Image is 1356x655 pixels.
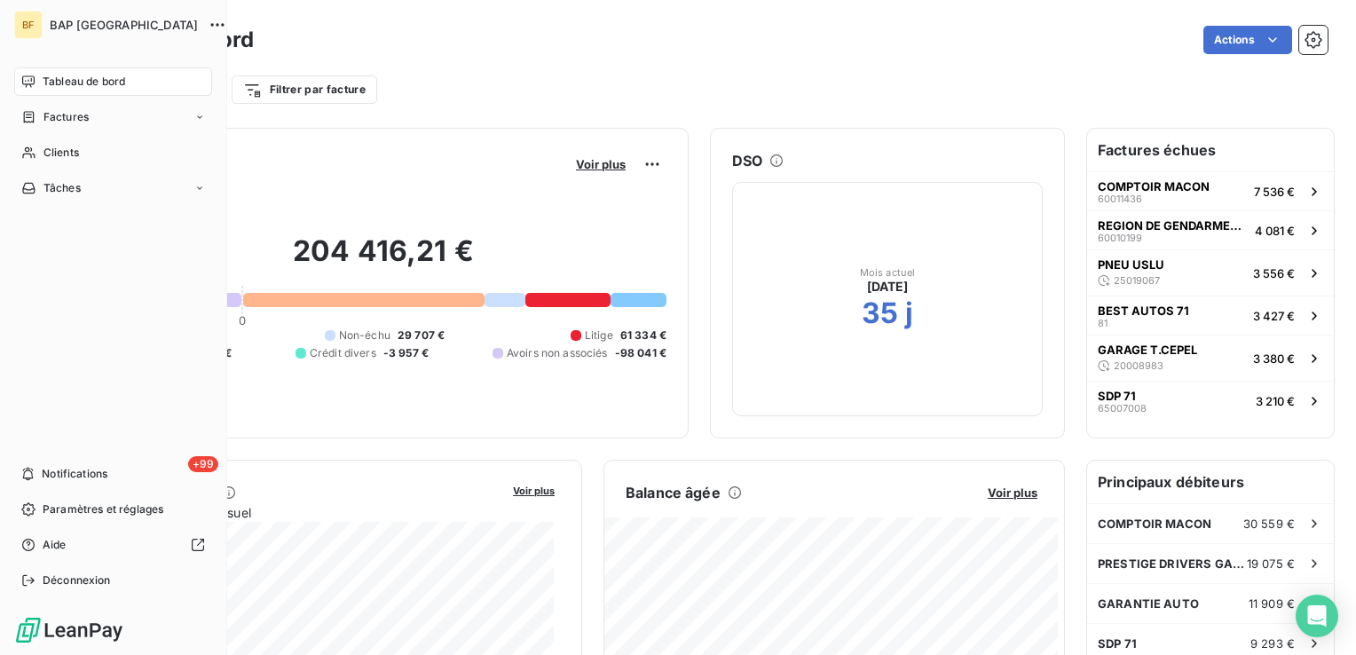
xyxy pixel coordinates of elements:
button: COMPTOIR MACON600114367 536 € [1087,171,1334,210]
span: COMPTOIR MACON [1098,517,1211,531]
span: Notifications [42,466,107,482]
span: 61 334 € [620,327,666,343]
span: Clients [43,145,79,161]
span: 65007008 [1098,403,1147,414]
span: Tableau de bord [43,74,125,90]
button: PNEU USLU250190673 556 € [1087,249,1334,296]
span: GARANTIE AUTO [1098,596,1199,611]
h2: 35 [862,296,898,331]
span: 3 556 € [1253,266,1295,280]
span: Crédit divers [310,345,376,361]
span: BAP [GEOGRAPHIC_DATA] [50,18,198,32]
span: 30 559 € [1243,517,1295,531]
span: 4 081 € [1255,224,1295,238]
h2: j [905,296,913,331]
button: Voir plus [982,485,1043,501]
span: SDP 71 [1098,636,1137,651]
span: COMPTOIR MACON [1098,179,1210,193]
button: REGION DE GENDARMERIE600101994 081 € [1087,210,1334,249]
div: Open Intercom Messenger [1296,595,1338,637]
span: REGION DE GENDARMERIE [1098,218,1248,233]
span: Non-échu [339,327,390,343]
h6: Balance âgée [626,482,721,503]
span: -98 041 € [615,345,666,361]
button: Voir plus [508,482,560,498]
span: Voir plus [513,485,555,497]
button: BEST AUTOS 71813 427 € [1087,296,1334,335]
span: 7 536 € [1254,185,1295,199]
span: 60011436 [1098,193,1142,204]
span: Aide [43,537,67,553]
button: Actions [1203,26,1292,54]
span: PNEU USLU [1098,257,1164,272]
span: PRESTIGE DRIVERS GARAGE [1098,556,1247,571]
span: [DATE] [867,278,909,296]
span: 19 075 € [1247,556,1295,571]
h6: Principaux débiteurs [1087,461,1334,503]
h2: 204 416,21 € [100,233,666,287]
h6: Factures échues [1087,129,1334,171]
span: Voir plus [576,157,626,171]
span: BEST AUTOS 71 [1098,304,1189,318]
span: Avoirs non associés [507,345,608,361]
span: 3 427 € [1253,309,1295,323]
span: 11 909 € [1249,596,1295,611]
button: GARAGE T.CEPEL200089833 380 € [1087,335,1334,381]
span: Factures [43,109,89,125]
span: Tâches [43,180,81,196]
span: 81 [1098,318,1108,328]
span: -3 957 € [383,345,429,361]
span: Chiffre d'affaires mensuel [100,503,501,522]
span: +99 [188,456,218,472]
span: 9 293 € [1250,636,1295,651]
span: Voir plus [988,485,1037,500]
span: 0 [239,313,246,327]
div: BF [14,11,43,39]
span: 25019067 [1114,275,1160,286]
span: GARAGE T.CEPEL [1098,343,1197,357]
span: SDP 71 [1098,389,1136,403]
span: Mois actuel [860,267,916,278]
span: Paramètres et réglages [43,501,163,517]
span: 29 707 € [398,327,445,343]
span: 20008983 [1114,360,1163,371]
button: Voir plus [571,156,631,172]
span: Déconnexion [43,572,111,588]
span: 3 210 € [1256,394,1295,408]
button: Filtrer par facture [232,75,377,104]
span: 60010199 [1098,233,1142,243]
img: Logo LeanPay [14,616,124,644]
span: 3 380 € [1253,351,1295,366]
a: Aide [14,531,212,559]
button: SDP 71650070083 210 € [1087,381,1334,420]
span: Litige [585,327,613,343]
h6: DSO [732,150,762,171]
